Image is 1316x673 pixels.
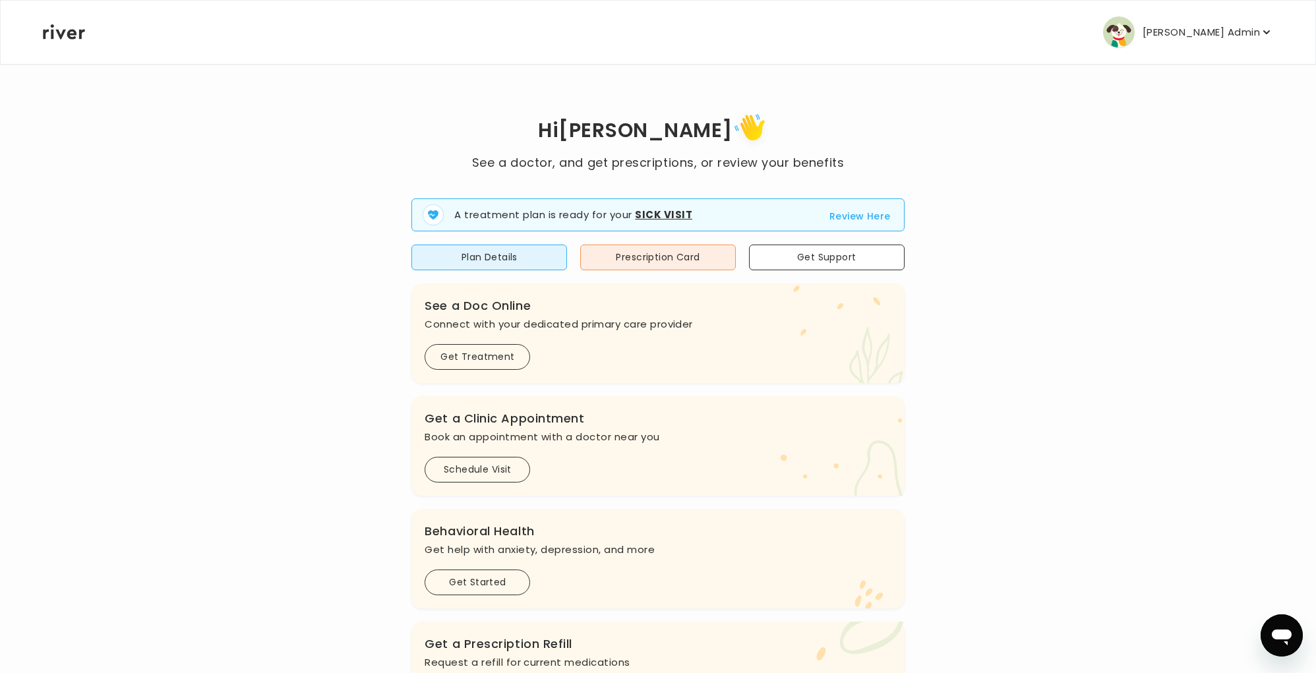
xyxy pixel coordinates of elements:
[425,315,891,334] p: Connect with your dedicated primary care provider
[425,428,891,446] p: Book an appointment with a doctor near you
[425,297,891,315] h3: See a Doc Online
[829,208,891,224] button: Review Here
[1103,16,1135,48] img: user avatar
[411,245,567,270] button: Plan Details
[580,245,736,270] button: Prescription Card
[425,522,891,541] h3: Behavioral Health
[425,541,891,559] p: Get help with anxiety, depression, and more
[425,570,530,595] button: Get Started
[472,109,844,154] h1: Hi [PERSON_NAME]
[1261,614,1303,657] iframe: Button to launch messaging window
[425,457,530,483] button: Schedule Visit
[425,635,891,653] h3: Get a Prescription Refill
[425,653,891,672] p: Request a refill for current medications
[454,208,692,223] p: A treatment plan is ready for your
[425,409,891,428] h3: Get a Clinic Appointment
[635,208,692,221] strong: Sick Visit
[425,344,530,370] button: Get Treatment
[749,245,905,270] button: Get Support
[1103,16,1273,48] button: user avatar[PERSON_NAME] Admin
[1143,23,1260,42] p: [PERSON_NAME] Admin
[472,154,844,172] p: See a doctor, and get prescriptions, or review your benefits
